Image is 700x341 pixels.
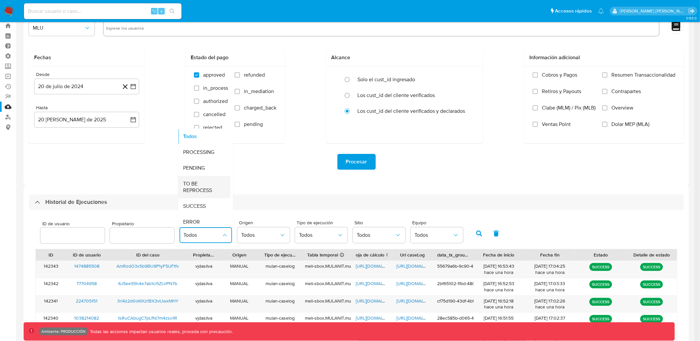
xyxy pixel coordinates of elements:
button: search-icon [165,7,179,16]
a: Notificaciones [598,8,604,14]
p: christian.palomeque@mercadolibre.com.co [620,8,686,14]
span: 3.155.0 [686,15,697,21]
span: ⌥ [152,8,157,14]
p: Ambiente: PRODUCCIÓN [41,330,86,333]
a: Salir [688,8,695,14]
span: Accesos rápidos [555,8,592,14]
span: s [160,8,162,14]
p: Todas las acciones impactan usuarios reales, proceda con precaución. [88,329,233,335]
input: Buscar usuario o caso... [24,7,181,15]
